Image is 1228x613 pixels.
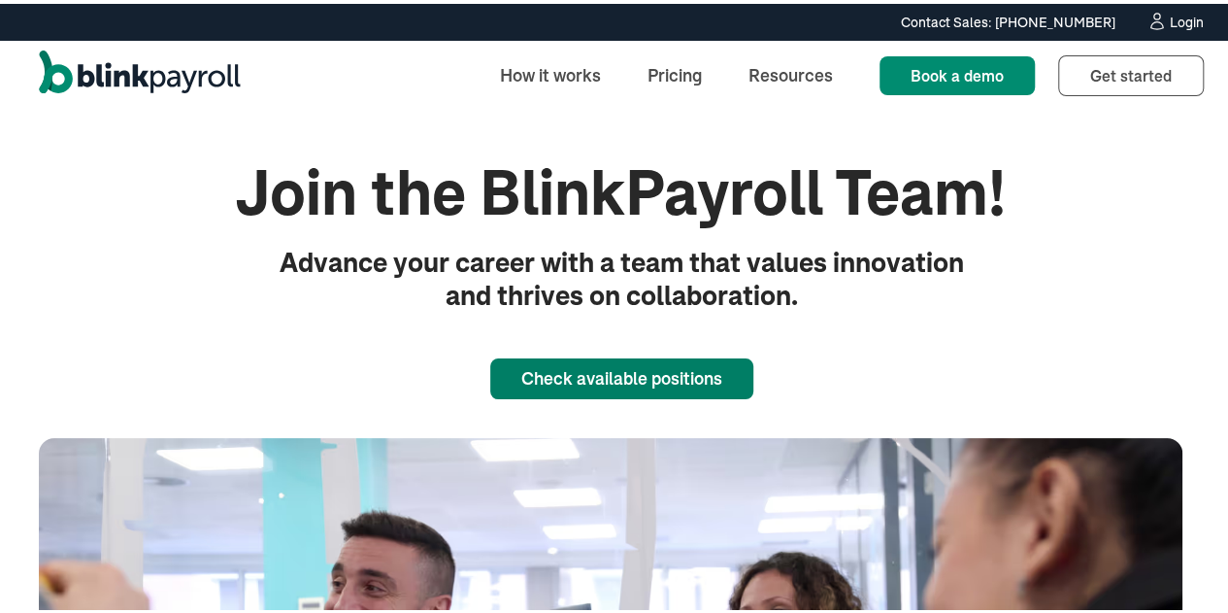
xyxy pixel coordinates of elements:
span: Book a demo [911,62,1004,82]
a: Pricing [632,51,717,92]
a: Login [1146,8,1204,29]
a: Get started [1058,51,1204,92]
h1: Join the BlinkPayroll Team! [186,153,1056,228]
a: Book a demo [880,52,1035,91]
p: Advance your career with a team that values innovation and thrives on collaboration. [249,243,994,308]
a: Check available positions [490,355,753,395]
div: Contact Sales: [PHONE_NUMBER] [901,9,1115,29]
div: Login [1170,12,1204,25]
a: How it works [484,51,616,92]
a: Resources [733,51,848,92]
span: Get started [1090,62,1172,82]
